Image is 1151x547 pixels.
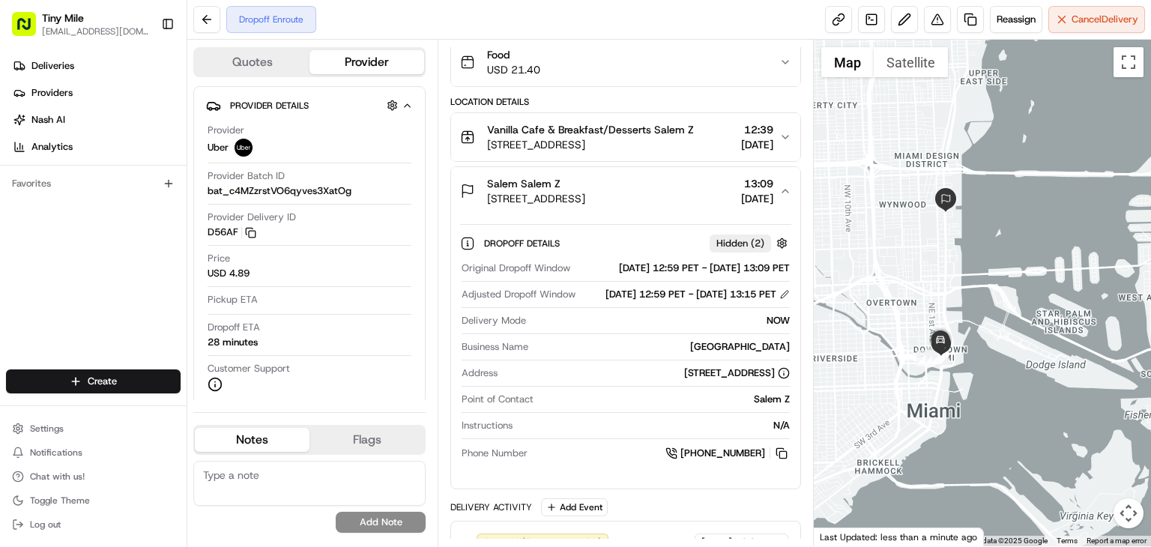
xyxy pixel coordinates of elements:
[741,176,773,191] span: 13:09
[30,217,115,232] span: Knowledge Base
[121,211,247,238] a: 💻API Documentation
[484,238,563,250] span: Dropoff Details
[106,253,181,265] a: Powered byPylon
[208,267,250,280] span: USD 4.89
[31,140,73,154] span: Analytics
[487,137,694,152] span: [STREET_ADDRESS]
[462,366,498,380] span: Address
[6,369,181,393] button: Create
[1072,13,1138,26] span: Cancel Delivery
[30,495,90,507] span: Toggle Theme
[51,143,246,158] div: Start new chat
[208,226,256,239] button: D56AF
[30,519,61,531] span: Log out
[990,6,1042,33] button: Reassign
[462,262,570,275] span: Original Dropoff Window
[966,537,1048,545] span: Map data ©2025 Google
[741,137,773,152] span: [DATE]
[462,288,575,301] span: Adjusted Dropoff Window
[450,501,532,513] div: Delivery Activity
[208,211,296,224] span: Provider Delivery ID
[487,122,694,137] span: Vanilla Cafe & Breakfast/Desserts Salem Z
[142,217,241,232] span: API Documentation
[6,6,155,42] button: Tiny Mile[EMAIL_ADDRESS][DOMAIN_NAME]
[451,113,800,161] button: Vanilla Cafe & Breakfast/Desserts Salem Z[STREET_ADDRESS]12:39[DATE]
[451,38,800,86] button: FoodUSD 21.40
[208,169,285,183] span: Provider Batch ID
[451,167,800,215] button: Salem Salem Z[STREET_ADDRESS]13:09[DATE]
[451,215,800,489] div: Salem Salem Z[STREET_ADDRESS]13:09[DATE]
[1114,498,1144,528] button: Map camera controls
[149,254,181,265] span: Pylon
[208,124,244,137] span: Provider
[6,172,181,196] div: Favorites
[208,362,290,375] span: Customer Support
[6,442,181,463] button: Notifications
[534,340,790,354] div: [GEOGRAPHIC_DATA]
[208,321,260,334] span: Dropoff ETA
[88,375,117,388] span: Create
[684,366,790,380] div: [STREET_ADDRESS]
[206,93,413,118] button: Provider Details
[1048,6,1145,33] button: CancelDelivery
[208,336,258,349] div: 28 minutes
[39,97,247,112] input: Clear
[487,62,540,77] span: USD 21.40
[31,113,65,127] span: Nash AI
[710,234,791,253] button: Hidden (2)
[6,54,187,78] a: Deliveries
[6,514,181,535] button: Log out
[818,527,867,546] img: Google
[1114,47,1144,77] button: Toggle fullscreen view
[487,191,585,206] span: [STREET_ADDRESS]
[818,527,867,546] a: Open this area in Google Maps (opens a new window)
[519,419,790,432] div: N/A
[1057,537,1078,545] a: Terms
[6,418,181,439] button: Settings
[195,50,309,74] button: Quotes
[605,288,790,301] div: [DATE] 12:59 PET - [DATE] 13:15 PET
[309,50,424,74] button: Provider
[741,122,773,137] span: 12:39
[208,293,258,306] span: Pickup ETA
[932,348,949,364] div: 8
[31,86,73,100] span: Providers
[814,528,984,546] div: Last Updated: less than a minute ago
[576,262,790,275] div: [DATE] 12:59 PET - [DATE] 13:09 PET
[540,393,790,406] div: Salem Z
[741,191,773,206] span: [DATE]
[6,81,187,105] a: Providers
[255,148,273,166] button: Start new chat
[997,13,1036,26] span: Reassign
[15,60,273,84] p: Welcome 👋
[462,340,528,354] span: Business Name
[487,176,561,191] span: Salem Salem Z
[15,15,45,45] img: Nash
[462,419,513,432] span: Instructions
[462,447,528,460] span: Phone Number
[462,314,526,327] span: Delivery Mode
[6,490,181,511] button: Toggle Theme
[42,25,149,37] button: [EMAIL_ADDRESS][DOMAIN_NAME]
[450,96,801,108] div: Location Details
[208,184,351,198] span: bat_c4MZzrstVO6qyves3XatOg
[680,447,765,460] span: [PHONE_NUMBER]
[6,108,187,132] a: Nash AI
[6,466,181,487] button: Chat with us!
[31,59,74,73] span: Deliveries
[487,47,540,62] span: Food
[874,47,948,77] button: Show satellite imagery
[30,447,82,459] span: Notifications
[15,143,42,170] img: 1736555255976-a54dd68f-1ca7-489b-9aae-adbdc363a1c4
[30,423,64,435] span: Settings
[925,350,942,366] div: 5
[42,10,84,25] button: Tiny Mile
[1087,537,1147,545] a: Report a map error
[309,428,424,452] button: Flags
[462,393,534,406] span: Point of Contact
[195,428,309,452] button: Notes
[6,135,187,159] a: Analytics
[541,498,608,516] button: Add Event
[9,211,121,238] a: 📗Knowledge Base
